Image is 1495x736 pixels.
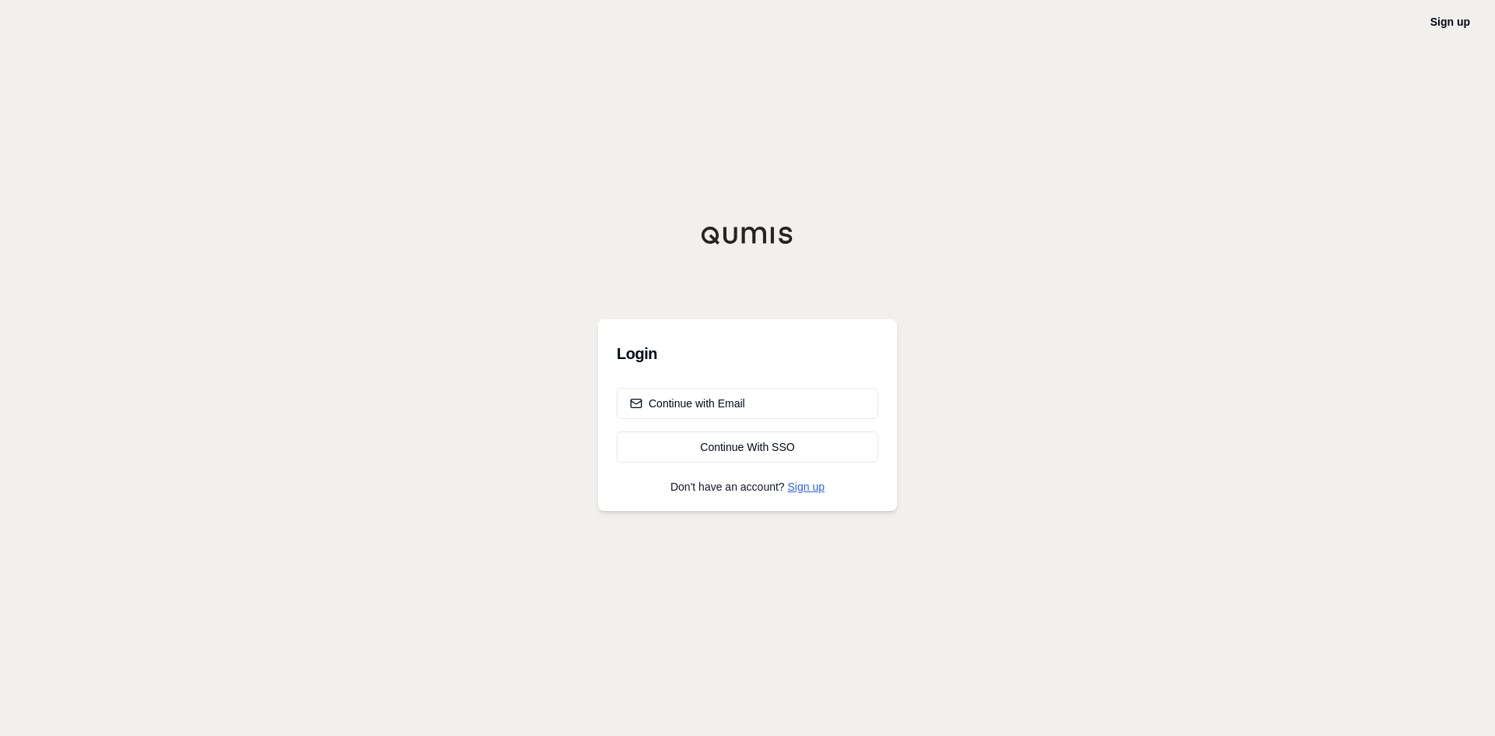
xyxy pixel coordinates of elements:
p: Don't have an account? [617,481,878,492]
a: Continue With SSO [617,431,878,463]
a: Sign up [1430,16,1470,28]
button: Continue with Email [617,388,878,419]
div: Continue with Email [630,396,745,411]
h3: Login [617,338,878,369]
div: Continue With SSO [630,439,865,455]
a: Sign up [788,481,825,493]
img: Qumis [701,226,794,245]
